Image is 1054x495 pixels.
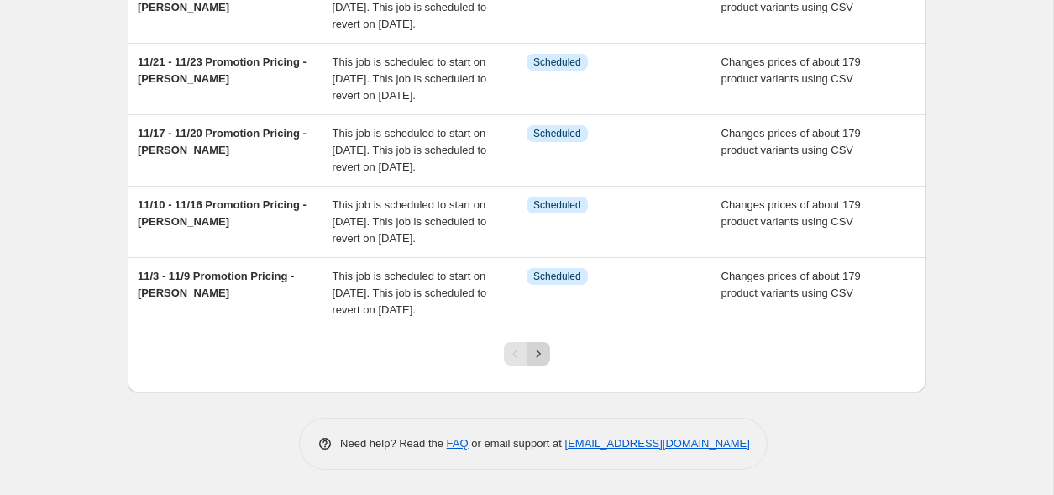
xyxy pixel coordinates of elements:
span: Changes prices of about 179 product variants using CSV [721,270,861,299]
span: 11/17 - 11/20 Promotion Pricing - [PERSON_NAME] [138,127,307,156]
span: Changes prices of about 179 product variants using CSV [721,127,861,156]
a: [EMAIL_ADDRESS][DOMAIN_NAME] [565,437,750,450]
span: Scheduled [533,55,581,69]
span: Scheduled [533,198,581,212]
span: This job is scheduled to start on [DATE]. This job is scheduled to revert on [DATE]. [333,55,487,102]
span: 11/3 - 11/9 Promotion Pricing - [PERSON_NAME] [138,270,294,299]
span: Need help? Read the [340,437,447,450]
span: 11/21 - 11/23 Promotion Pricing - [PERSON_NAME] [138,55,307,85]
span: Changes prices of about 179 product variants using CSV [721,198,861,228]
span: or email support at [469,437,565,450]
span: Scheduled [533,270,581,283]
a: FAQ [447,437,469,450]
span: Scheduled [533,127,581,140]
span: This job is scheduled to start on [DATE]. This job is scheduled to revert on [DATE]. [333,198,487,245]
span: 11/10 - 11/16 Promotion Pricing - [PERSON_NAME] [138,198,307,228]
button: Next [527,342,550,366]
nav: Pagination [504,342,550,366]
span: This job is scheduled to start on [DATE]. This job is scheduled to revert on [DATE]. [333,270,487,316]
span: Changes prices of about 179 product variants using CSV [721,55,861,85]
span: This job is scheduled to start on [DATE]. This job is scheduled to revert on [DATE]. [333,127,487,173]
